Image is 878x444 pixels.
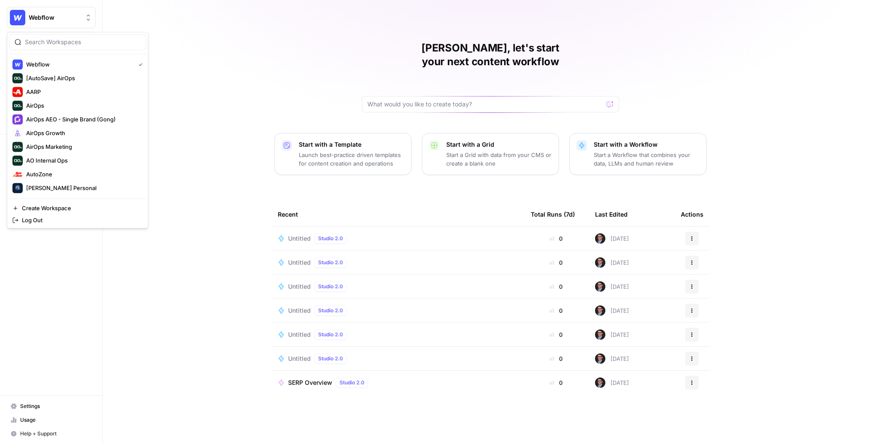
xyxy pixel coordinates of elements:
img: AirOps Logo [12,100,23,111]
img: [AutoSave] AirOps Logo [12,73,23,83]
div: [DATE] [595,257,629,268]
span: Untitled [288,234,311,243]
div: Total Runs (7d) [531,202,575,226]
button: Start with a GridStart a Grid with data from your CMS or create a blank one [422,133,559,175]
div: Recent [278,202,517,226]
h1: [PERSON_NAME], let's start your next content workflow [362,41,619,69]
span: Untitled [288,330,311,339]
button: Start with a TemplateLaunch best-practice driven templates for content creation and operations [274,133,412,175]
input: What would you like to create today? [367,100,603,109]
img: Webflow Logo [12,59,23,69]
div: Workspace: Webflow [7,32,148,228]
p: Launch best-practice driven templates for content creation and operations [299,151,404,168]
div: [DATE] [595,378,629,388]
span: Webflow [29,13,81,22]
a: UntitledStudio 2.0 [278,233,517,244]
div: [DATE] [595,329,629,340]
div: 0 [531,378,581,387]
div: 0 [531,354,581,363]
span: Studio 2.0 [318,307,343,314]
img: AirOps Growth Logo [12,128,23,138]
div: [DATE] [595,353,629,364]
span: Studio 2.0 [318,259,343,266]
a: UntitledStudio 2.0 [278,305,517,316]
span: Untitled [288,258,311,267]
span: Webflow [26,60,132,69]
img: Berna's Personal Logo [12,183,23,193]
span: AirOps [26,101,139,110]
img: AirOps Marketing Logo [12,142,23,152]
div: Last Edited [595,202,628,226]
a: Create Workspace [9,202,146,214]
span: AARP [26,88,139,96]
button: Help + Support [7,427,96,441]
a: Settings [7,399,96,413]
span: [PERSON_NAME] Personal [26,184,139,192]
img: ldmwv53b2lcy2toudj0k1c5n5o6j [595,305,605,316]
a: Usage [7,413,96,427]
span: Untitled [288,354,311,363]
img: ldmwv53b2lcy2toudj0k1c5n5o6j [595,329,605,340]
p: Start with a Workflow [594,140,699,149]
span: Help + Support [20,430,92,438]
img: AirOps AEO - Single Brand (Gong) Logo [12,114,23,124]
a: SERP OverviewStudio 2.0 [278,378,517,388]
span: AirOps AEO - Single Brand (Gong) [26,115,139,124]
span: Studio 2.0 [340,379,364,387]
button: Start with a WorkflowStart a Workflow that combines your data, LLMs and human review [569,133,707,175]
span: SERP Overview [288,378,332,387]
p: Start a Grid with data from your CMS or create a blank one [446,151,552,168]
div: 0 [531,258,581,267]
img: ldmwv53b2lcy2toudj0k1c5n5o6j [595,378,605,388]
img: ldmwv53b2lcy2toudj0k1c5n5o6j [595,257,605,268]
div: 0 [531,306,581,315]
input: Search Workspaces [25,38,141,46]
span: Studio 2.0 [318,283,343,290]
div: 0 [531,234,581,243]
p: Start with a Grid [446,140,552,149]
img: AO Internal Ops Logo [12,155,23,166]
span: Log Out [22,216,139,224]
img: Webflow Logo [10,10,25,25]
button: Workspace: Webflow [7,7,96,28]
a: UntitledStudio 2.0 [278,281,517,292]
span: Studio 2.0 [318,235,343,242]
div: 0 [531,282,581,291]
a: UntitledStudio 2.0 [278,329,517,340]
span: Untitled [288,306,311,315]
div: [DATE] [595,233,629,244]
img: ldmwv53b2lcy2toudj0k1c5n5o6j [595,281,605,292]
div: [DATE] [595,305,629,316]
p: Start a Workflow that combines your data, LLMs and human review [594,151,699,168]
span: Studio 2.0 [318,355,343,362]
span: Untitled [288,282,311,291]
a: Log Out [9,214,146,226]
div: [DATE] [595,281,629,292]
img: AutoZone Logo [12,169,23,179]
img: ldmwv53b2lcy2toudj0k1c5n5o6j [595,233,605,244]
img: ldmwv53b2lcy2toudj0k1c5n5o6j [595,353,605,364]
a: UntitledStudio 2.0 [278,257,517,268]
div: 0 [531,330,581,339]
span: Studio 2.0 [318,331,343,338]
p: Start with a Template [299,140,404,149]
span: [AutoSave] AirOps [26,74,139,82]
span: Usage [20,416,92,424]
span: Settings [20,402,92,410]
a: UntitledStudio 2.0 [278,353,517,364]
span: AO Internal Ops [26,156,139,165]
span: AutoZone [26,170,139,178]
span: AirOps Growth [26,129,139,137]
span: Create Workspace [22,204,139,212]
span: AirOps Marketing [26,142,139,151]
img: AARP Logo [12,87,23,97]
div: Actions [681,202,704,226]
